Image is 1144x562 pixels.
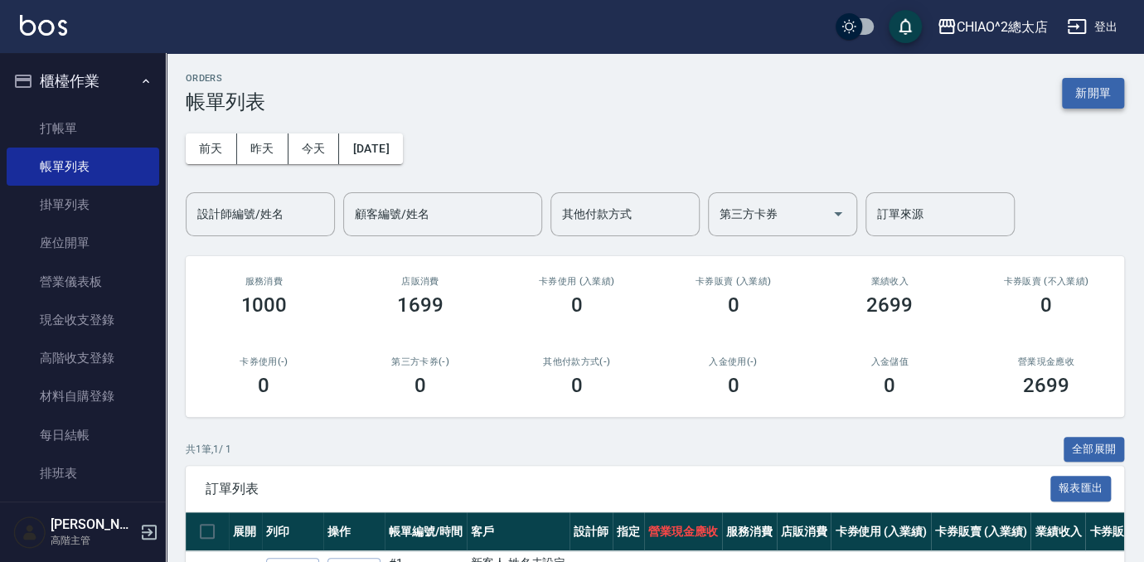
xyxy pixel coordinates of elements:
[1050,476,1112,501] button: 報表匯出
[186,73,265,84] h2: ORDERS
[518,356,635,367] h2: 其他付款方式(-)
[229,512,262,551] th: 展開
[675,356,792,367] h2: 入金使用(-)
[644,512,722,551] th: 營業現金應收
[288,133,340,164] button: 今天
[571,374,583,397] h3: 0
[7,60,159,103] button: 櫃檯作業
[206,276,322,287] h3: 服務消費
[7,263,159,301] a: 營業儀表板
[1062,85,1124,100] a: 新開單
[7,109,159,148] a: 打帳單
[825,201,851,227] button: Open
[571,293,583,317] h3: 0
[957,17,1048,37] div: CHIAO^2總太店
[889,10,922,43] button: save
[987,276,1104,287] h2: 卡券販賣 (不入業績)
[51,533,135,548] p: 高階主管
[1050,480,1112,496] a: 報表匯出
[186,90,265,114] h3: 帳單列表
[866,293,913,317] h3: 2699
[237,133,288,164] button: 昨天
[339,133,402,164] button: [DATE]
[7,301,159,339] a: 現金收支登錄
[1060,12,1124,42] button: 登出
[831,356,948,367] h2: 入金儲值
[777,512,831,551] th: 店販消費
[206,481,1050,497] span: 訂單列表
[1030,512,1085,551] th: 業績收入
[240,293,287,317] h3: 1000
[831,276,948,287] h2: 業績收入
[930,10,1054,44] button: CHIAO^2總太店
[385,512,467,551] th: 帳單編號/時間
[206,356,322,367] h2: 卡券使用(-)
[397,293,444,317] h3: 1699
[518,276,635,287] h2: 卡券使用 (入業績)
[13,516,46,549] img: Person
[186,442,231,457] p: 共 1 筆, 1 / 1
[51,516,135,533] h5: [PERSON_NAME]
[7,377,159,415] a: 材料自購登錄
[7,148,159,186] a: 帳單列表
[987,356,1104,367] h2: 營業現金應收
[675,276,792,287] h2: 卡券販賣 (入業績)
[1062,78,1124,109] button: 新開單
[1064,437,1125,463] button: 全部展開
[467,512,570,551] th: 客戶
[7,224,159,262] a: 座位開單
[884,374,895,397] h3: 0
[722,512,777,551] th: 服務消費
[7,454,159,492] a: 排班表
[414,374,426,397] h3: 0
[186,133,237,164] button: 前天
[7,416,159,454] a: 每日結帳
[931,512,1031,551] th: 卡券販賣 (入業績)
[570,512,613,551] th: 設計師
[7,339,159,377] a: 高階收支登錄
[831,512,931,551] th: 卡券使用 (入業績)
[7,492,159,531] a: 現場電腦打卡
[262,512,323,551] th: 列印
[1023,374,1069,397] h3: 2699
[362,276,479,287] h2: 店販消費
[20,15,67,36] img: Logo
[727,374,739,397] h3: 0
[258,374,269,397] h3: 0
[7,186,159,224] a: 掛單列表
[323,512,385,551] th: 操作
[727,293,739,317] h3: 0
[362,356,479,367] h2: 第三方卡券(-)
[613,512,644,551] th: 指定
[1040,293,1052,317] h3: 0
